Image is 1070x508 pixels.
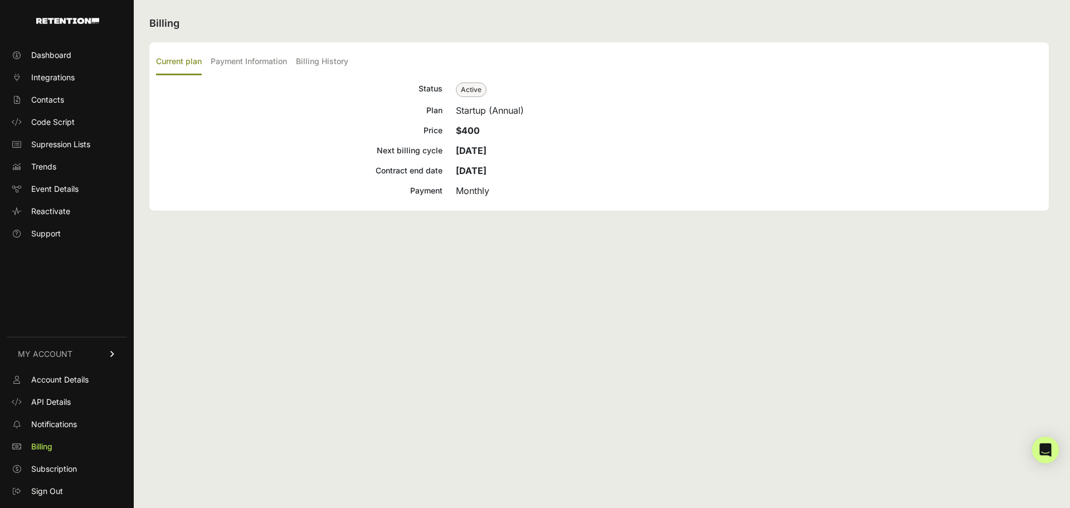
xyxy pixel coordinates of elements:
span: Subscription [31,463,77,475]
span: Integrations [31,72,75,83]
div: Next billing cycle [156,144,442,157]
a: API Details [7,393,127,411]
span: Dashboard [31,50,71,61]
div: Payment [156,184,442,197]
div: Monthly [456,184,1042,197]
a: Reactivate [7,202,127,220]
a: Trends [7,158,127,176]
div: Startup (Annual) [456,104,1042,117]
span: API Details [31,396,71,408]
span: Trends [31,161,56,172]
div: Status [156,82,442,97]
span: Support [31,228,61,239]
a: Support [7,225,127,243]
div: Price [156,124,442,137]
a: MY ACCOUNT [7,337,127,371]
a: Subscription [7,460,127,478]
span: Notifications [31,419,77,430]
a: Contacts [7,91,127,109]
a: Event Details [7,180,127,198]
span: MY ACCOUNT [18,349,72,360]
span: Event Details [31,183,79,195]
span: Sign Out [31,486,63,497]
a: Account Details [7,371,127,389]
span: Reactivate [31,206,70,217]
strong: [DATE] [456,145,487,156]
h2: Billing [149,16,1049,31]
span: Account Details [31,374,89,385]
a: Dashboard [7,46,127,64]
div: Open Intercom Messenger [1032,437,1059,463]
label: Billing History [296,49,348,75]
span: Code Script [31,117,75,128]
img: Retention.com [36,18,99,24]
span: Billing [31,441,52,452]
strong: [DATE] [456,165,487,176]
div: Contract end date [156,164,442,177]
div: Plan [156,104,442,117]
span: Contacts [31,94,64,105]
label: Current plan [156,49,202,75]
span: Supression Lists [31,139,90,150]
a: Code Script [7,113,127,131]
label: Payment Information [211,49,287,75]
span: Active [456,83,487,97]
a: Sign Out [7,482,127,500]
a: Notifications [7,415,127,433]
strong: $400 [456,125,480,136]
a: Supression Lists [7,136,127,153]
a: Integrations [7,69,127,86]
a: Billing [7,438,127,456]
